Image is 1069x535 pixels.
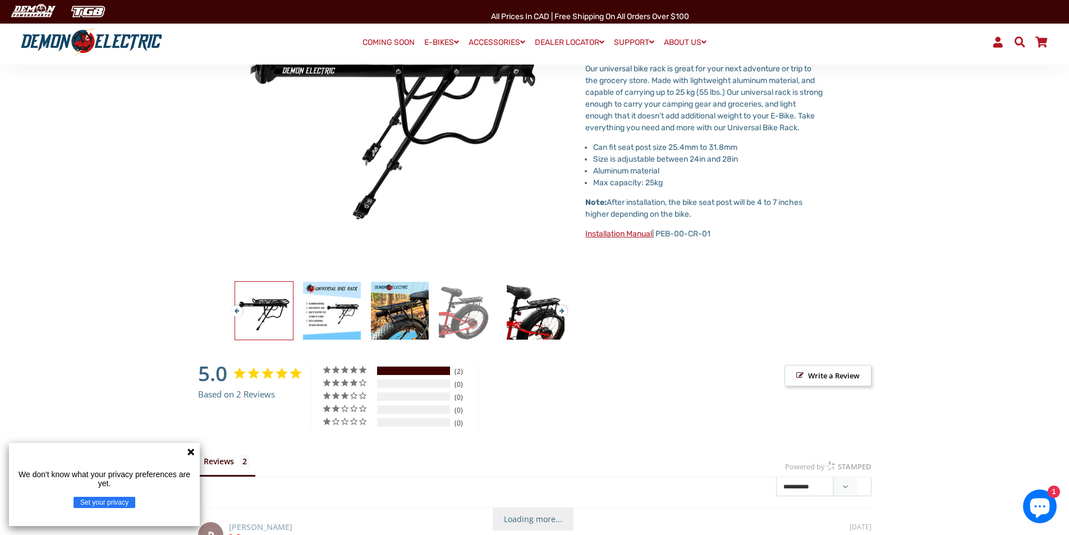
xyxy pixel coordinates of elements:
[65,2,111,21] img: TGB Canada
[13,470,195,488] p: We don't know what your privacy preferences are yet.
[850,522,871,532] div: [DATE]
[776,477,871,496] select: Sort reviews
[493,507,574,531] span: Loading more...
[585,228,823,240] p: | PEB-00-CR-01
[377,367,450,375] div: 100%
[452,367,475,376] div: 2
[303,282,361,340] img: Universal Bike Rack - Demon Electric
[198,359,227,387] strong: 5.0
[74,497,135,508] button: Set your privacy
[17,28,166,57] img: Demon Electric logo
[784,365,871,386] span: Write a Review
[491,12,689,21] span: All Prices in CAD | Free shipping on all orders over $100
[585,63,823,134] p: Our universal bike rack is great for your next adventure or trip to the grocery store. Made with ...
[235,282,293,340] img: Universal Bike Rack - Demon Electric
[785,461,871,472] a: Powered by STAMPED
[838,461,871,472] span: STAMPED
[507,282,565,340] img: Universal Bike Rack - Demon Electric
[585,229,652,239] a: Installation Manual
[556,300,563,313] button: Next
[359,35,419,51] a: COMING SOON
[593,141,823,153] li: Can fit seat post size 25.4mm to 31.8mm
[377,367,450,375] div: 5-Star Ratings
[531,34,608,51] a: DEALER LOCATOR
[6,2,59,21] img: Demon Electric
[1020,490,1060,526] inbox-online-store-chat: Shopify online store chat
[231,300,238,313] button: Previous
[825,460,836,472] img: Stamped logo icon
[585,196,823,220] p: After installation, the bike seat post will be 4 to 7 inches higher depending on the bike.
[465,34,529,51] a: ACCESSORIES
[610,34,658,51] a: SUPPORT
[660,34,710,51] a: ABOUT US
[229,522,292,532] strong: [PERSON_NAME]
[593,153,823,165] li: Size is adjustable between 24in and 28in
[371,282,429,340] img: Universal Bike Rack - Demon Electric
[593,165,823,177] li: Aluminum material
[593,177,823,189] li: Max capacity: 25kg
[198,388,275,401] span: Based on 2 Reviews
[439,282,497,340] img: Universal Bike Rack - Demon Electric
[198,452,255,477] li: Reviews
[420,34,463,51] a: E-BIKES
[322,365,375,374] div: 5 ★
[585,198,607,207] strong: Note:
